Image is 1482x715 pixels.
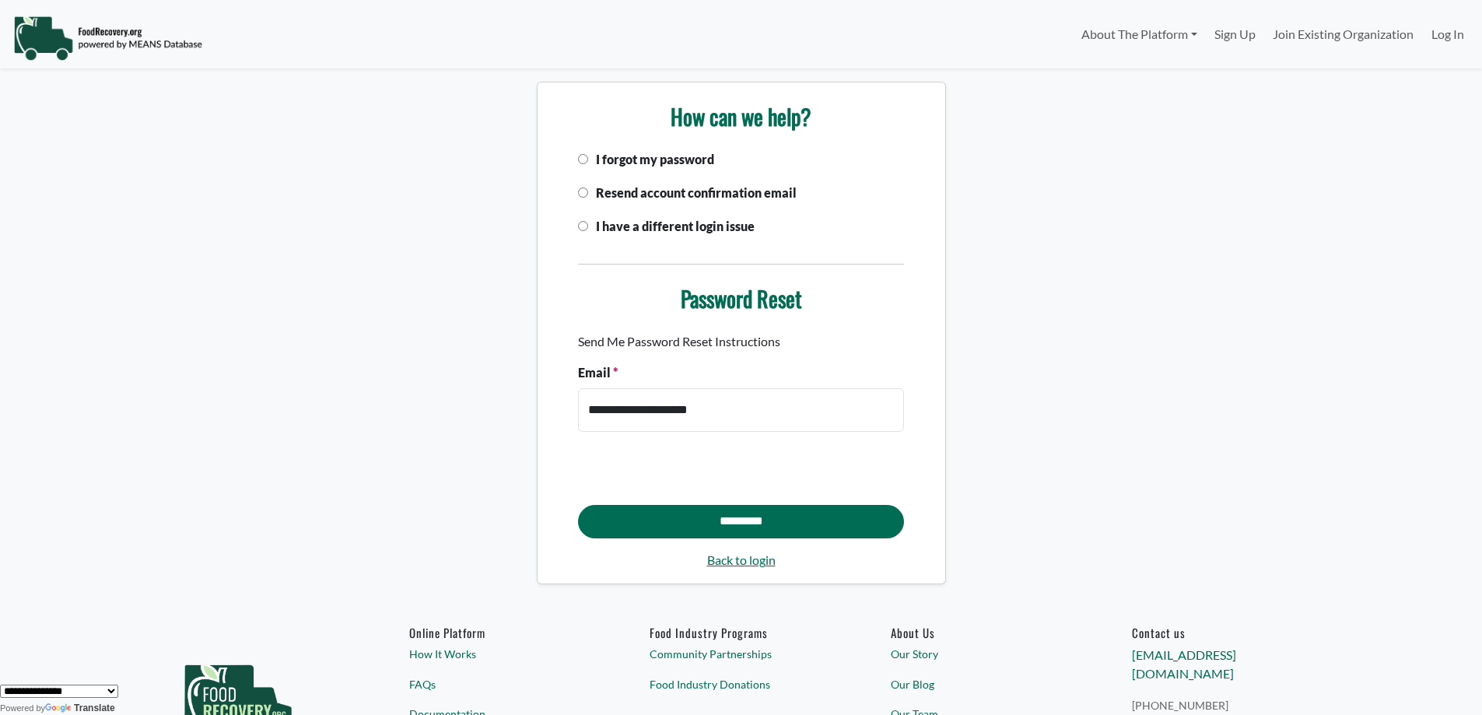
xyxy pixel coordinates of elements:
h3: Password Reset [578,286,903,312]
a: [EMAIL_ADDRESS][DOMAIN_NAME] [1132,647,1236,681]
img: Google Translate [45,703,74,714]
div: Resend account confirmation email [569,184,913,217]
a: About Us [891,626,1073,640]
a: How It Works [409,646,591,662]
h6: Food Industry Programs [650,626,832,640]
div: I forgot my password [569,150,913,184]
h6: Online Platform [409,626,591,640]
a: Our Story [891,646,1073,662]
a: Sign Up [1206,19,1264,50]
a: Community Partnerships [650,646,832,662]
h6: Contact us [1132,626,1314,640]
a: FAQs [409,676,591,692]
h3: How can we help? [578,103,903,130]
a: About The Platform [1072,19,1205,50]
a: Log In [1423,19,1473,50]
a: Translate [45,703,115,713]
div: I have a different login issue [569,217,913,251]
a: Our Blog [891,676,1073,692]
iframe: reCAPTCHA [578,444,815,505]
a: Join Existing Organization [1264,19,1422,50]
label: Email [578,363,618,382]
p: Send Me Password Reset Instructions [578,332,903,351]
a: Back to login [578,551,903,570]
img: NavigationLogo_FoodRecovery-91c16205cd0af1ed486a0f1a7774a6544ea792ac00100771e7dd3ec7c0e58e41.png [13,15,202,61]
a: Food Industry Donations [650,676,832,692]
